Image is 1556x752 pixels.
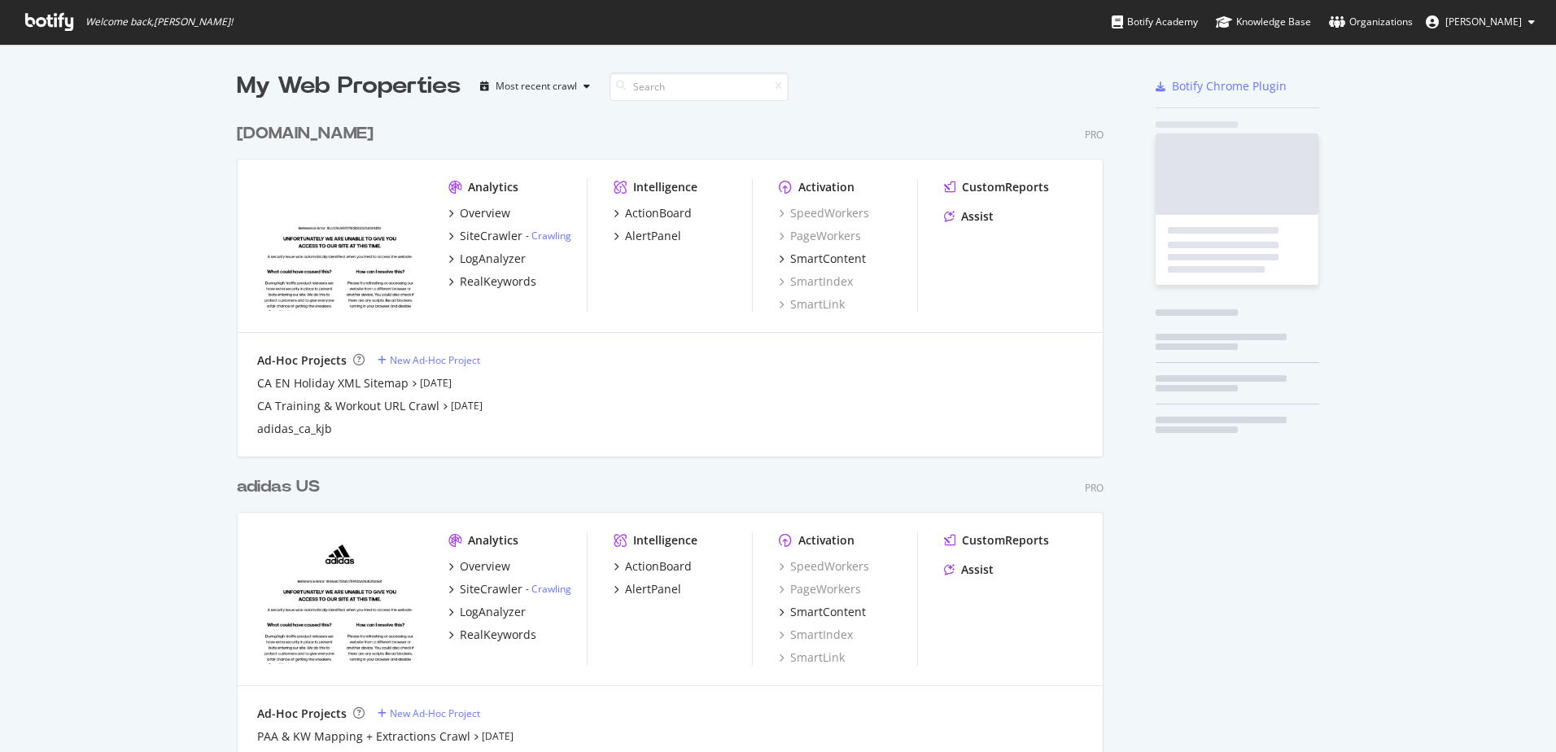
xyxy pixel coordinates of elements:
[460,627,536,643] div: RealKeywords
[798,532,854,549] div: Activation
[257,179,422,311] img: adidas.ca
[944,532,1049,549] a: CustomReports
[779,273,853,290] a: SmartIndex
[961,562,994,578] div: Assist
[1085,481,1104,495] div: Pro
[378,706,480,720] a: New Ad-Hoc Project
[448,604,526,620] a: LogAnalyzer
[531,582,571,596] a: Crawling
[625,558,692,575] div: ActionBoard
[460,604,526,620] div: LogAnalyzer
[378,353,480,367] a: New Ad-Hoc Project
[237,122,380,146] a: [DOMAIN_NAME]
[779,205,869,221] a: SpeedWorkers
[961,208,994,225] div: Assist
[474,73,597,99] button: Most recent crawl
[633,532,697,549] div: Intelligence
[420,376,452,390] a: [DATE]
[237,475,326,499] a: adidas US
[448,205,510,221] a: Overview
[962,179,1049,195] div: CustomReports
[944,562,994,578] a: Assist
[1445,15,1522,28] span: Erika Ambriz
[1329,14,1413,30] div: Organizations
[460,205,510,221] div: Overview
[390,353,480,367] div: New Ad-Hoc Project
[779,649,845,666] a: SmartLink
[625,581,681,597] div: AlertPanel
[531,229,571,243] a: Crawling
[779,627,853,643] a: SmartIndex
[614,558,692,575] a: ActionBoard
[257,352,347,369] div: Ad-Hoc Projects
[962,532,1049,549] div: CustomReports
[798,179,854,195] div: Activation
[779,558,869,575] a: SpeedWorkers
[460,273,536,290] div: RealKeywords
[257,421,332,437] a: adidas_ca_kjb
[448,627,536,643] a: RealKeywords
[779,251,866,267] a: SmartContent
[1112,14,1198,30] div: Botify Academy
[1172,78,1287,94] div: Botify Chrome Plugin
[496,81,577,91] div: Most recent crawl
[1085,128,1104,142] div: Pro
[257,728,470,745] a: PAA & KW Mapping + Extractions Crawl
[1413,9,1548,35] button: [PERSON_NAME]
[448,228,571,244] a: SiteCrawler- Crawling
[526,582,571,596] div: -
[790,251,866,267] div: SmartContent
[614,581,681,597] a: AlertPanel
[257,398,439,414] a: CA Training & Workout URL Crawl
[779,296,845,313] a: SmartLink
[257,375,409,391] a: CA EN Holiday XML Sitemap
[85,15,233,28] span: Welcome back, [PERSON_NAME] !
[614,228,681,244] a: AlertPanel
[625,228,681,244] div: AlertPanel
[460,558,510,575] div: Overview
[237,122,374,146] div: [DOMAIN_NAME]
[779,581,861,597] a: PageWorkers
[257,706,347,722] div: Ad-Hoc Projects
[944,208,994,225] a: Assist
[610,72,789,101] input: Search
[460,251,526,267] div: LogAnalyzer
[460,581,522,597] div: SiteCrawler
[257,532,422,664] img: adidas.com/us
[448,558,510,575] a: Overview
[614,205,692,221] a: ActionBoard
[482,729,514,743] a: [DATE]
[526,229,571,243] div: -
[237,70,461,103] div: My Web Properties
[633,179,697,195] div: Intelligence
[779,228,861,244] a: PageWorkers
[448,251,526,267] a: LogAnalyzer
[625,205,692,221] div: ActionBoard
[451,399,483,413] a: [DATE]
[779,604,866,620] a: SmartContent
[944,179,1049,195] a: CustomReports
[1156,78,1287,94] a: Botify Chrome Plugin
[1216,14,1311,30] div: Knowledge Base
[468,179,518,195] div: Analytics
[448,581,571,597] a: SiteCrawler- Crawling
[468,532,518,549] div: Analytics
[790,604,866,620] div: SmartContent
[237,475,320,499] div: adidas US
[460,228,522,244] div: SiteCrawler
[448,273,536,290] a: RealKeywords
[390,706,480,720] div: New Ad-Hoc Project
